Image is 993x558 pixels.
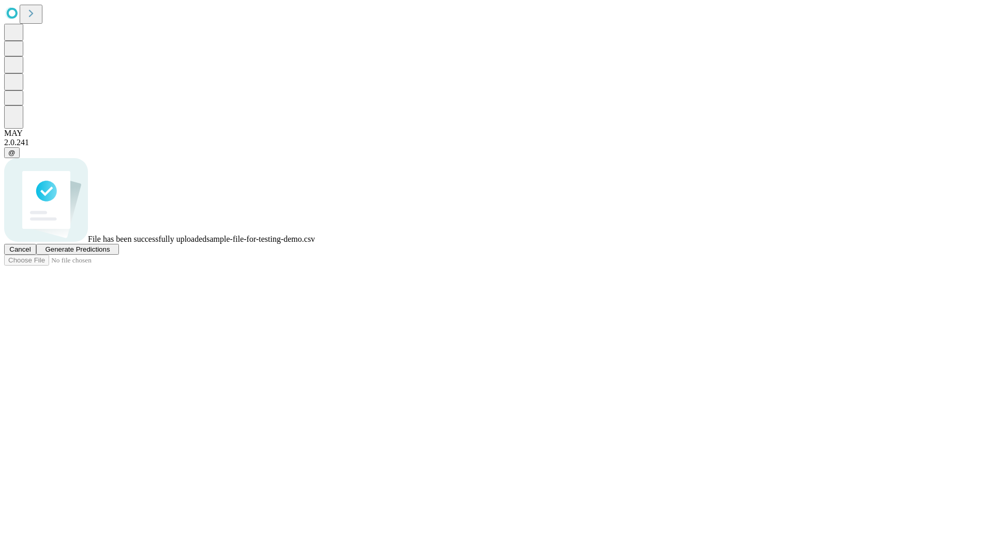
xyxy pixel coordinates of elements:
span: @ [8,149,16,157]
div: 2.0.241 [4,138,989,147]
span: File has been successfully uploaded [88,235,206,243]
span: sample-file-for-testing-demo.csv [206,235,315,243]
span: Generate Predictions [45,245,110,253]
button: Cancel [4,244,36,255]
span: Cancel [9,245,31,253]
button: @ [4,147,20,158]
button: Generate Predictions [36,244,119,255]
div: MAY [4,129,989,138]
